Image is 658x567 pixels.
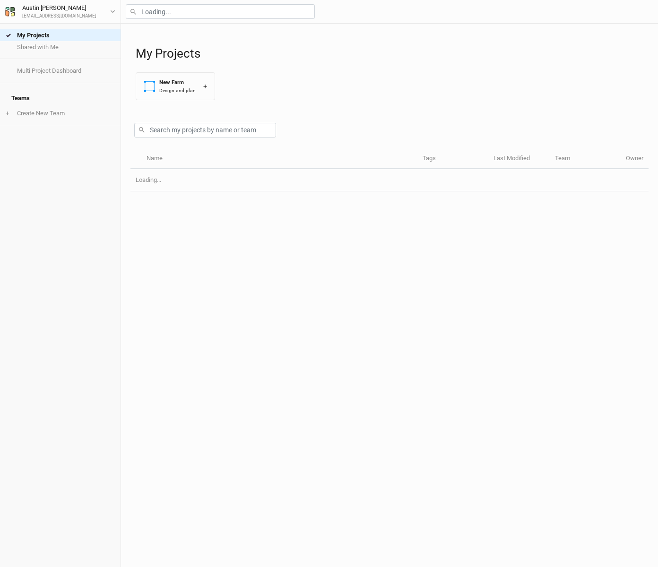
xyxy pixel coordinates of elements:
input: Search my projects by name or team [134,123,276,137]
h1: My Projects [136,46,649,61]
span: + [6,110,9,117]
button: Austin [PERSON_NAME][EMAIL_ADDRESS][DOMAIN_NAME] [5,3,116,20]
h4: Teams [6,89,115,108]
div: + [203,81,207,91]
div: Austin [PERSON_NAME] [22,3,96,13]
th: Name [141,149,417,169]
th: Owner [621,149,649,169]
div: New Farm [159,78,196,86]
button: New FarmDesign and plan+ [136,72,215,100]
div: [EMAIL_ADDRESS][DOMAIN_NAME] [22,13,96,20]
th: Team [550,149,621,169]
td: Loading... [130,169,649,191]
div: Design and plan [159,87,196,94]
th: Tags [417,149,488,169]
input: Loading... [126,4,315,19]
th: Last Modified [488,149,550,169]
